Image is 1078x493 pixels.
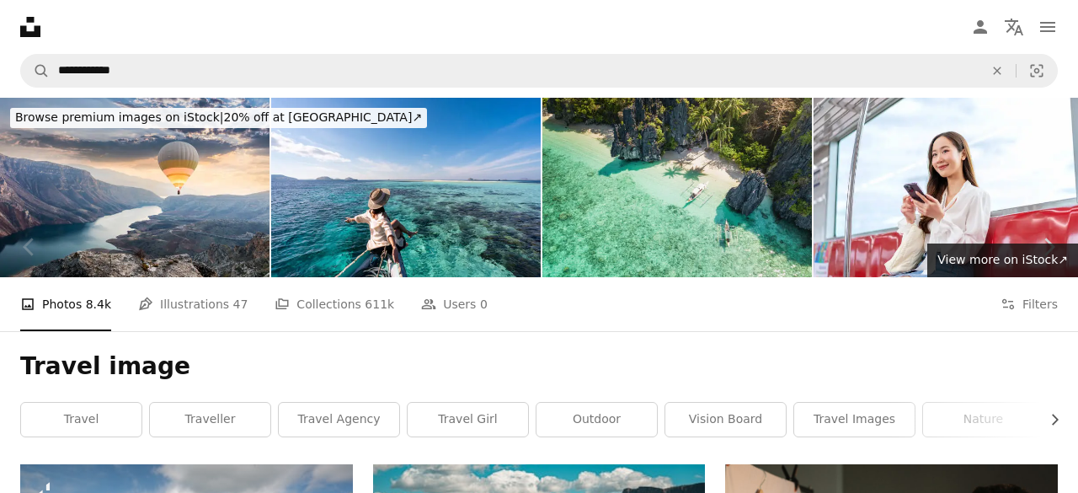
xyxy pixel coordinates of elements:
img: Palawan El Nido Entalula Island Beach Philippines [542,98,812,277]
a: Next [1019,166,1078,328]
a: Home — Unsplash [20,17,40,37]
button: Visual search [1017,55,1057,87]
a: Log in / Sign up [963,10,997,44]
button: Language [997,10,1031,44]
button: Clear [979,55,1016,87]
span: 0 [480,295,488,313]
button: scroll list to the right [1039,403,1058,437]
a: travel girl [408,403,528,437]
a: vision board [665,403,786,437]
button: Filters [1001,277,1058,331]
span: 47 [233,295,248,313]
span: View more on iStock ↗ [937,253,1068,266]
a: travel [21,403,141,437]
a: View more on iStock↗ [927,244,1078,277]
img: Young woman traveler relaxing and enjoying the tropical sea while traveling for summer vacation, ... [271,98,541,277]
a: travel agency [279,403,399,437]
button: Menu [1031,10,1065,44]
a: Collections 611k [275,277,394,331]
a: Illustrations 47 [138,277,248,331]
span: 611k [365,295,394,313]
a: travel images [794,403,915,437]
a: nature [923,403,1043,437]
a: traveller [150,403,270,437]
a: outdoor [536,403,657,437]
form: Find visuals sitewide [20,54,1058,88]
span: 20% off at [GEOGRAPHIC_DATA] ↗ [15,110,422,124]
span: Browse premium images on iStock | [15,110,223,124]
a: Users 0 [421,277,488,331]
h1: Travel image [20,351,1058,382]
button: Search Unsplash [21,55,50,87]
